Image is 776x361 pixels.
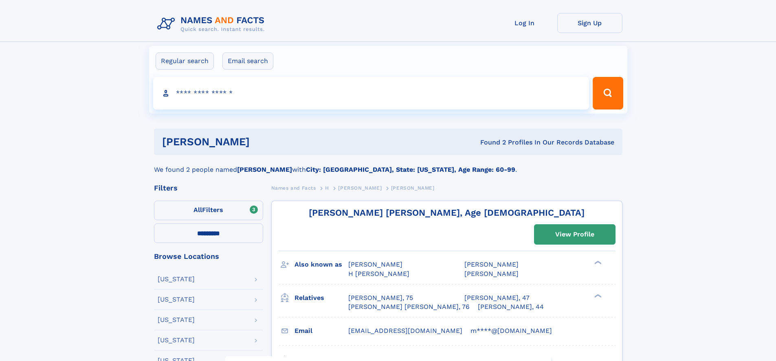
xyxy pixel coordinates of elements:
[154,201,263,220] label: Filters
[592,293,602,298] div: ❯
[338,185,382,191] span: [PERSON_NAME]
[295,291,348,305] h3: Relatives
[348,327,462,335] span: [EMAIL_ADDRESS][DOMAIN_NAME]
[158,317,195,323] div: [US_STATE]
[306,166,515,173] b: City: [GEOGRAPHIC_DATA], State: [US_STATE], Age Range: 60-99
[348,293,413,302] a: [PERSON_NAME], 75
[593,77,623,109] button: Search Button
[271,183,316,193] a: Names and Facts
[348,302,470,311] a: [PERSON_NAME] [PERSON_NAME], 76
[153,77,589,109] input: search input
[295,258,348,271] h3: Also known as
[325,183,329,193] a: H
[162,137,365,147] h1: [PERSON_NAME]
[158,296,195,303] div: [US_STATE]
[309,208,585,218] a: [PERSON_NAME] [PERSON_NAME], Age [DEMOGRAPHIC_DATA]
[222,53,273,70] label: Email search
[464,260,519,268] span: [PERSON_NAME]
[338,183,382,193] a: [PERSON_NAME]
[464,270,519,278] span: [PERSON_NAME]
[154,253,263,260] div: Browse Locations
[592,260,602,265] div: ❯
[193,206,202,214] span: All
[478,302,544,311] a: [PERSON_NAME], 44
[295,324,348,338] h3: Email
[154,184,263,192] div: Filters
[158,337,195,343] div: [US_STATE]
[391,185,435,191] span: [PERSON_NAME]
[237,166,292,173] b: [PERSON_NAME]
[154,13,271,35] img: Logo Names and Facts
[464,293,530,302] a: [PERSON_NAME], 47
[348,270,409,278] span: H [PERSON_NAME]
[534,225,615,244] a: View Profile
[325,185,329,191] span: H
[555,225,594,244] div: View Profile
[156,53,214,70] label: Regular search
[348,260,402,268] span: [PERSON_NAME]
[557,13,622,33] a: Sign Up
[154,155,622,175] div: We found 2 people named with .
[492,13,557,33] a: Log In
[365,138,614,147] div: Found 2 Profiles In Our Records Database
[158,276,195,282] div: [US_STATE]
